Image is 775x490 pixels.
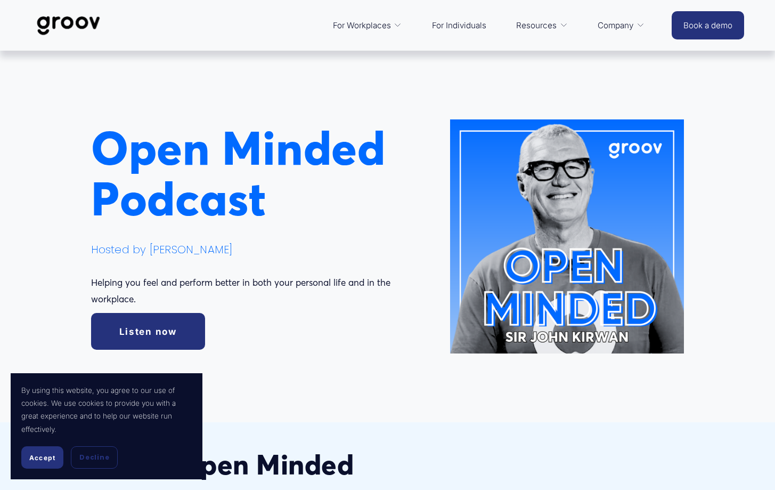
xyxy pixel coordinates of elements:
[21,446,63,469] button: Accept
[91,242,233,257] span: Hosted by [PERSON_NAME]
[516,18,557,33] span: Resources
[598,18,633,33] span: Company
[21,384,192,436] p: By using this website, you agree to our use of cookies. We use cookies to provide you with a grea...
[91,277,393,304] span: Helping you feel and perform better in both your personal life and in the workplace.
[91,447,354,481] strong: About Open Minded
[333,18,391,33] span: For Workplaces
[91,313,205,350] a: Listen now
[29,454,55,462] span: Accept
[91,119,397,227] span: Open Minded Podcast
[328,13,407,38] a: folder dropdown
[79,453,109,462] span: Decline
[427,13,492,38] a: For Individuals
[672,11,744,39] a: Book a demo
[592,13,650,38] a: folder dropdown
[71,446,118,469] button: Decline
[511,13,573,38] a: folder dropdown
[11,373,202,479] section: Cookie banner
[31,8,106,43] img: Groov | Workplace Science Platform | Unlock Performance | Drive Results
